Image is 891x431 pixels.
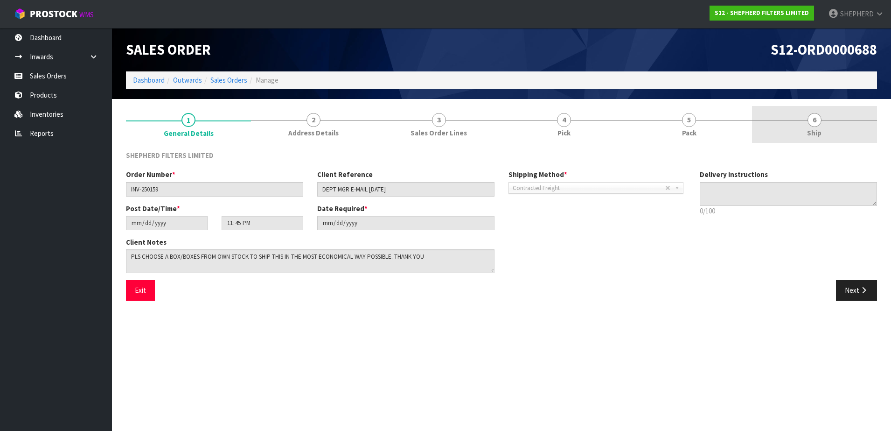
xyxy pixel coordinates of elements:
[181,113,195,127] span: 1
[173,76,202,85] a: Outwards
[126,182,303,197] input: Order Number
[317,182,494,197] input: Client Reference
[126,280,155,300] button: Exit
[682,113,696,127] span: 5
[133,76,165,85] a: Dashboard
[306,113,320,127] span: 2
[126,151,214,160] span: SHEPHERD FILTERS LIMITED
[126,204,180,213] label: Post Date/Time
[682,128,696,138] span: Pack
[288,128,339,138] span: Address Details
[256,76,278,85] span: Manage
[557,128,571,138] span: Pick
[126,237,167,247] label: Client Notes
[840,9,874,18] span: SHEPHERD
[836,280,877,300] button: Next
[30,8,77,20] span: ProStock
[432,113,446,127] span: 3
[807,113,821,127] span: 6
[210,76,247,85] a: Sales Orders
[126,41,211,58] span: Sales Order
[700,206,877,216] p: 0/100
[513,183,665,194] span: Contracted Freight
[164,128,214,138] span: General Details
[508,170,567,179] label: Shipping Method
[411,128,467,138] span: Sales Order Lines
[317,204,368,213] label: Date Required
[126,143,877,308] span: General Details
[557,113,571,127] span: 4
[807,128,821,138] span: Ship
[126,170,175,179] label: Order Number
[771,41,877,58] span: S12-ORD0000688
[317,170,373,179] label: Client Reference
[700,170,768,179] label: Delivery Instructions
[14,8,26,20] img: cube-alt.png
[715,9,809,17] strong: S12 - SHEPHERD FILTERS LIMITED
[79,10,94,19] small: WMS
